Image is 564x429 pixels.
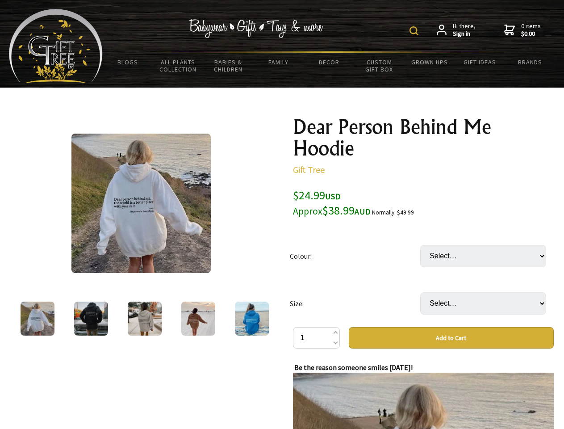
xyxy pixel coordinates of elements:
a: BLOGS [103,53,153,71]
td: Size: [290,280,420,327]
img: product search [409,26,418,35]
a: Grown Ups [404,53,455,71]
a: All Plants Collection [153,53,204,79]
img: Dear Person Behind Me Hoodie [235,302,269,336]
a: Brands [505,53,556,71]
a: Decor [304,53,354,71]
strong: $0.00 [521,30,541,38]
h1: Dear Person Behind Me Hoodie [293,116,554,159]
img: Dear Person Behind Me Hoodie [128,302,162,336]
strong: Sign in [453,30,476,38]
a: Family [254,53,304,71]
img: Dear Person Behind Me Hoodie [21,302,54,336]
span: USD [325,191,341,202]
a: Custom Gift Box [354,53,405,79]
button: Add to Cart [349,327,554,349]
a: Gift Tree [293,164,325,175]
img: Babywear - Gifts - Toys & more [189,19,323,38]
td: Colour: [290,232,420,280]
img: Dear Person Behind Me Hoodie [74,302,108,336]
small: Normally: $49.99 [372,209,414,216]
a: 0 items$0.00 [504,22,541,38]
img: Dear Person Behind Me Hoodie [181,302,215,336]
a: Babies & Children [203,53,254,79]
span: AUD [355,206,371,217]
img: Babyware - Gifts - Toys and more... [9,9,103,83]
a: Hi there,Sign in [437,22,476,38]
img: Dear Person Behind Me Hoodie [71,134,211,273]
span: Hi there, [453,22,476,38]
small: Approx [293,205,322,217]
span: 0 items [521,22,541,38]
a: Gift Ideas [455,53,505,71]
span: $24.99 $38.99 [293,188,371,218]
